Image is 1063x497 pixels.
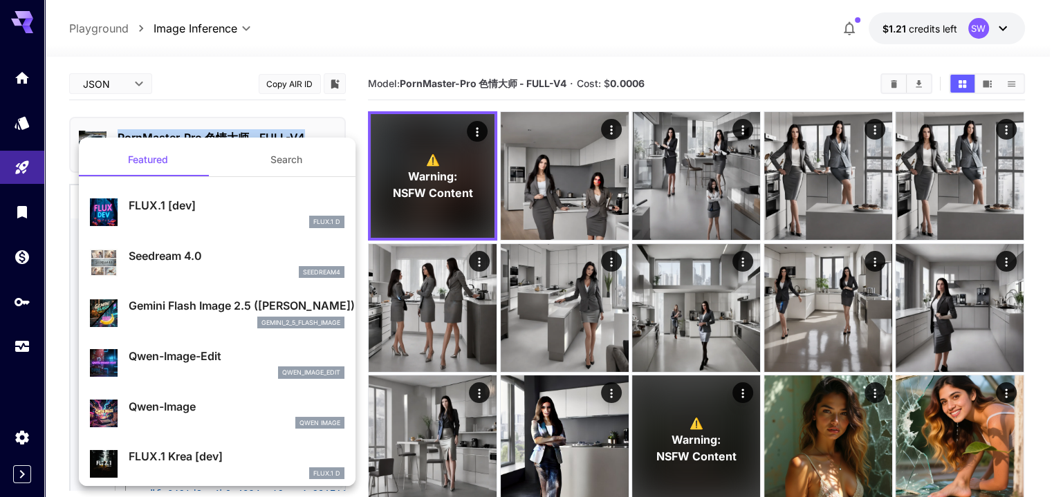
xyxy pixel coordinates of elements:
[90,242,344,284] div: Seedream 4.0seedream4
[299,418,340,428] p: Qwen Image
[282,368,340,377] p: qwen_image_edit
[79,143,217,176] button: Featured
[90,393,344,435] div: Qwen-ImageQwen Image
[90,292,344,334] div: Gemini Flash Image 2.5 ([PERSON_NAME])gemini_2_5_flash_image
[129,247,344,264] p: Seedream 4.0
[129,448,344,465] p: FLUX.1 Krea [dev]
[129,348,344,364] p: Qwen-Image-Edit
[313,469,340,478] p: FLUX.1 D
[129,197,344,214] p: FLUX.1 [dev]
[303,268,340,277] p: seedream4
[129,297,344,314] p: Gemini Flash Image 2.5 ([PERSON_NAME])
[90,342,344,384] div: Qwen-Image-Editqwen_image_edit
[129,398,344,415] p: Qwen-Image
[90,191,344,234] div: FLUX.1 [dev]FLUX.1 D
[261,318,340,328] p: gemini_2_5_flash_image
[313,217,340,227] p: FLUX.1 D
[217,143,355,176] button: Search
[90,442,344,485] div: FLUX.1 Krea [dev]FLUX.1 D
